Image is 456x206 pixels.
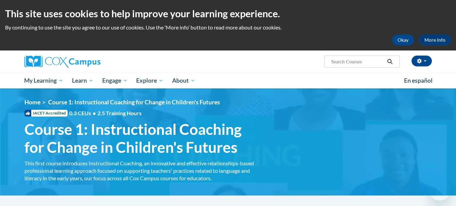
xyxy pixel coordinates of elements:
[5,7,451,20] h2: This site uses cookies to help improve your learning experience.
[93,110,96,116] span: •
[132,73,168,88] a: Explore
[24,56,101,68] img: Cox Campus
[24,110,68,117] span: IACET Accredited
[69,109,142,117] span: 0.3 CEUs
[400,74,437,88] a: En español
[98,73,132,88] a: Engage
[24,120,259,156] span: Course 1: Instructional Coaching for Change in Children's Futures
[72,77,93,85] span: Learn
[429,179,451,201] iframe: Button to launch messaging window
[136,77,163,85] span: Explore
[168,73,200,88] a: About
[24,56,153,68] a: Cox Campus
[24,77,63,85] span: My Learning
[412,56,432,66] button: Account Settings
[385,58,395,66] button: Search
[68,73,98,88] a: Learn
[330,58,385,66] input: Search Courses
[97,110,142,116] span: 2.5 Training Hours
[48,99,220,106] span: Course 1: Instructional Coaching for Change in Children's Futures
[5,24,451,31] p: By continuing to use the site you agree to our use of cookies. Use the ‘More info’ button to read...
[24,99,40,106] a: Home
[20,73,68,88] a: My Learning
[172,77,195,85] span: About
[14,73,442,88] div: Main menu
[24,160,259,182] div: This first course introduces Instructional Coaching, an innovative and effective relationships-ba...
[392,35,414,45] button: Okay
[404,77,433,84] span: En español
[102,77,128,85] span: Engage
[419,35,451,45] a: More Info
